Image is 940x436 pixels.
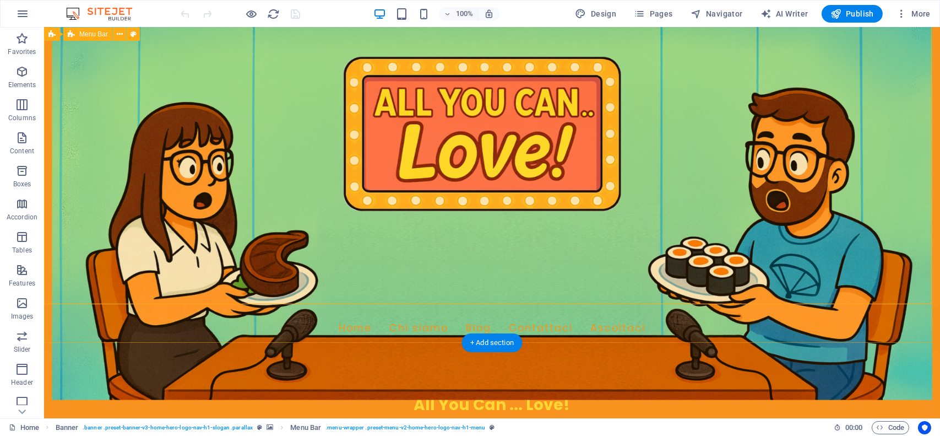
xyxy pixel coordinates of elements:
[571,5,621,23] div: Design (Ctrl+Alt+Y)
[83,421,253,434] span: . banner .preset-banner-v3-home-hero-logo-nav-h1-slogan .parallax
[11,378,33,387] p: Header
[756,5,813,23] button: AI Writer
[575,8,617,19] span: Design
[461,333,523,352] div: + Add section
[439,7,478,20] button: 100%
[325,421,485,434] span: . menu-wrapper .preset-menu-v2-home-hero-logo-nav-h1-menu
[8,80,36,89] p: Elements
[686,5,747,23] button: Navigator
[8,47,36,56] p: Favorites
[245,7,258,20] button: Click here to leave preview mode and continue editing
[290,421,321,434] span: Click to select. Double-click to edit
[691,8,743,19] span: Navigator
[484,9,494,19] i: On resize automatically adjust zoom level to fit chosen device.
[63,7,146,20] img: Editor Logo
[267,424,273,430] i: This element contains a background
[629,5,677,23] button: Pages
[571,5,621,23] button: Design
[8,114,36,122] p: Columns
[257,424,262,430] i: This element is a customizable preset
[877,421,904,434] span: Code
[56,421,495,434] nav: breadcrumb
[10,147,34,155] p: Content
[13,180,31,189] p: Boxes
[490,424,495,430] i: This element is a customizable preset
[845,421,862,434] span: 00 00
[267,7,280,20] button: reload
[634,8,672,19] span: Pages
[896,8,931,19] span: More
[9,421,39,434] a: Click to cancel selection. Double-click to open Pages
[11,312,34,321] p: Images
[892,5,935,23] button: More
[12,246,32,255] p: Tables
[14,345,31,354] p: Slider
[79,31,108,37] span: Menu Bar
[830,8,874,19] span: Publish
[760,8,808,19] span: AI Writer
[872,421,909,434] button: Code
[853,423,855,432] span: :
[7,213,37,222] p: Accordion
[822,5,883,23] button: Publish
[455,7,473,20] h6: 100%
[56,421,79,434] span: Click to select. Double-click to edit
[918,421,931,434] button: Usercentrics
[9,279,35,288] p: Features
[834,421,863,434] h6: Session time
[268,8,280,20] i: Reload page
